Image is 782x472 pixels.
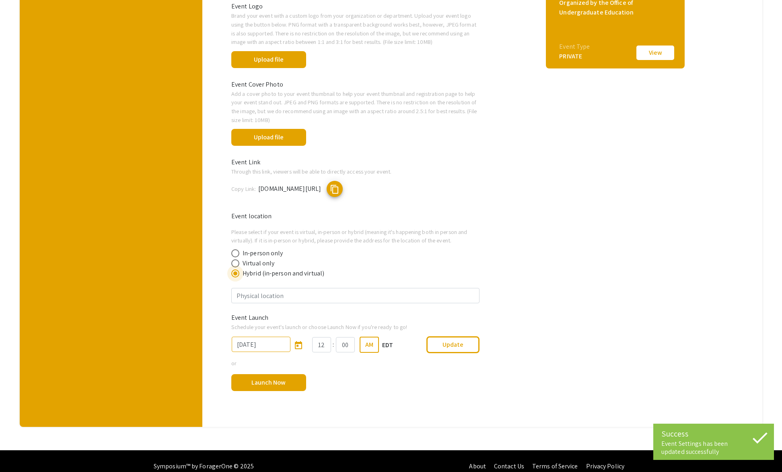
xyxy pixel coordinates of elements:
[225,80,485,89] div: Event Cover Photo
[559,42,590,52] div: Event Type
[331,340,336,350] div: :
[313,371,333,390] span: done
[225,313,290,323] div: Event Launch
[239,259,274,268] span: Virtual only
[661,440,766,456] div: Event Settings has been updated successfully
[225,2,485,11] div: Event Logo
[313,50,333,69] span: done
[330,184,340,194] span: content_copy
[350,185,371,193] span: Copied!
[231,11,479,46] p: Brand your event with a custom logo from your organization or department. Upload your event logo ...
[360,337,379,353] button: AM
[559,52,590,61] div: PRIVATE
[313,127,333,147] span: done
[231,89,479,124] p: Add a cover photo to your event thumbnail to help your event thumbnail and registration page to h...
[586,462,624,470] a: Privacy Policy
[239,248,283,258] span: In-person only
[426,336,479,353] button: Update
[231,51,306,68] button: Upload file
[231,288,479,303] input: Physical location
[6,436,34,466] iframe: Chat
[231,129,306,146] button: Upload file
[231,167,479,176] p: Through this link, viewers will be able to directly access your event.
[231,228,479,245] p: Please select if your event is virtual, in-person or hybrid (meaning it's happening both in perso...
[661,428,766,440] div: Success
[379,337,393,350] div: EDT
[231,374,306,391] button: Launch Now
[494,462,524,470] a: Contact Us
[231,211,479,221] p: Event location
[327,181,343,197] button: copy submission link button
[225,359,485,368] div: or
[336,337,355,352] input: Minutes
[312,337,331,352] input: Hours
[231,185,256,193] span: Copy Link:
[225,157,485,167] div: Event Link
[532,462,578,470] a: Terms of Service
[239,269,324,278] span: Hybrid (in-person and virtual)
[469,462,486,470] a: About
[231,323,479,331] p: Schedule your event's launch or choose Launch Now if you're ready to go!
[290,337,307,353] button: Open calendar
[635,44,675,61] button: View
[258,184,321,193] span: [DOMAIN_NAME][URL]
